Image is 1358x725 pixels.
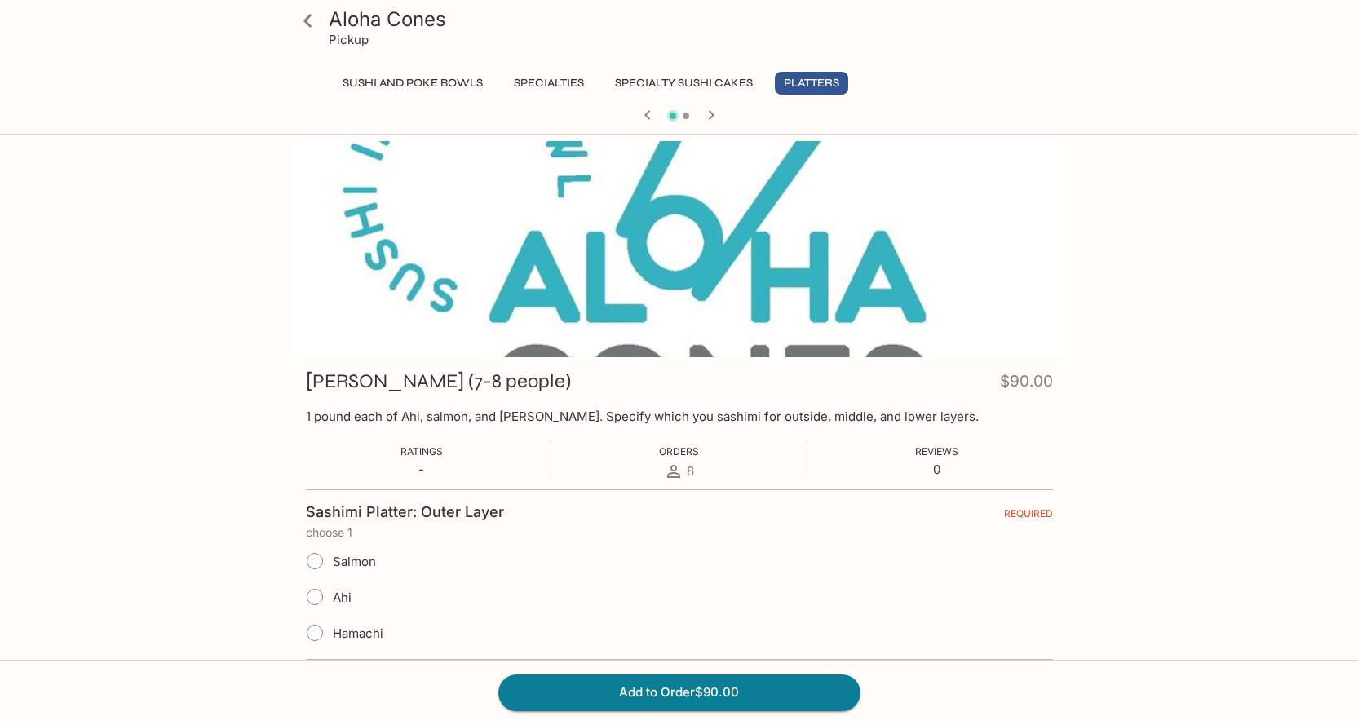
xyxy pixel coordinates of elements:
[334,72,492,95] button: Sushi and Poke Bowls
[400,462,443,477] p: -
[333,554,376,569] span: Salmon
[400,445,443,458] span: Ratings
[306,503,504,521] h4: Sashimi Platter: Outer Layer
[775,72,848,95] button: Platters
[659,445,699,458] span: Orders
[306,409,1053,424] p: 1 pound each of Ahi, salmon, and [PERSON_NAME]. Specify which you sashimi for outside, middle, an...
[606,72,762,95] button: Specialty Sushi Cakes
[915,462,958,477] p: 0
[687,463,694,479] span: 8
[1004,507,1053,526] span: REQUIRED
[505,72,593,95] button: Specialties
[329,32,369,47] p: Pickup
[498,674,860,710] button: Add to Order$90.00
[333,626,383,641] span: Hamachi
[294,141,1064,357] div: Sashimi Platter (7-8 people)
[1000,369,1053,400] h4: $90.00
[333,590,352,605] span: Ahi
[915,445,958,458] span: Reviews
[329,7,1058,32] h3: Aloha Cones
[306,369,571,394] h3: [PERSON_NAME] (7-8 people)
[306,526,1053,539] p: choose 1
